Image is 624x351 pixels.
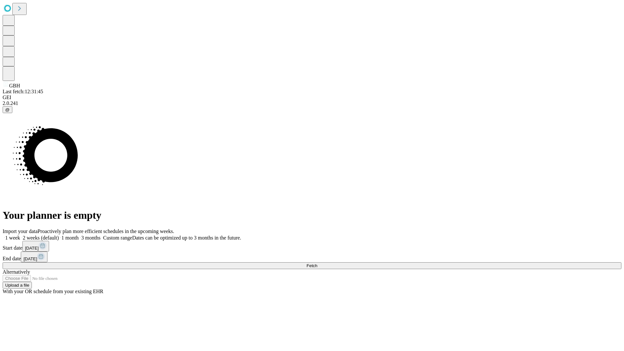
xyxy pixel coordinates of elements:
[22,241,49,252] button: [DATE]
[3,106,12,113] button: @
[3,241,621,252] div: Start date
[3,262,621,269] button: Fetch
[103,235,132,240] span: Custom range
[3,89,43,94] span: Last fetch: 12:31:45
[21,252,47,262] button: [DATE]
[23,256,37,261] span: [DATE]
[3,100,621,106] div: 2.0.241
[3,209,621,221] h1: Your planner is empty
[38,228,174,234] span: Proactively plan more efficient schedules in the upcoming weeks.
[61,235,79,240] span: 1 month
[9,83,20,88] span: GBH
[3,282,32,289] button: Upload a file
[306,263,317,268] span: Fetch
[3,289,103,294] span: With your OR schedule from your existing EHR
[81,235,100,240] span: 3 months
[3,252,621,262] div: End date
[5,235,20,240] span: 1 week
[3,269,30,275] span: Alternatively
[132,235,241,240] span: Dates can be optimized up to 3 months in the future.
[25,246,39,251] span: [DATE]
[23,235,59,240] span: 2 weeks (default)
[3,228,38,234] span: Import your data
[5,107,10,112] span: @
[3,95,621,100] div: GEI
